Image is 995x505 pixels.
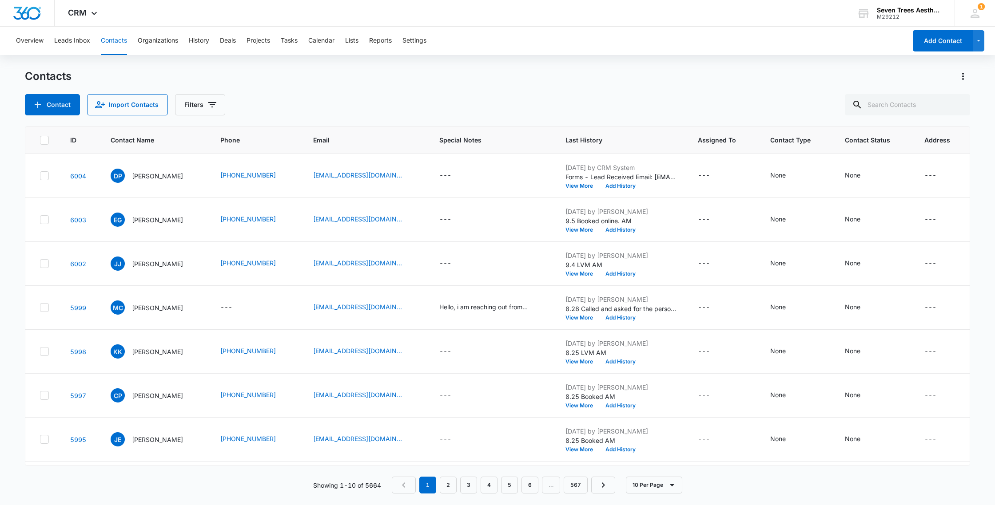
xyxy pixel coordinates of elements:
[220,346,292,357] div: Phone - (719) 359-7995 - Select to Edit Field
[132,303,183,312] p: [PERSON_NAME]
[132,391,183,400] p: [PERSON_NAME]
[565,392,677,401] p: 8.25 Booked AM
[175,94,225,115] button: Filters
[220,258,292,269] div: Phone - (970) 305-0044 - Select to Edit Field
[439,170,467,181] div: Special Notes - - Select to Edit Field
[132,435,183,444] p: [PERSON_NAME]
[565,436,677,445] p: 8.25 Booked AM
[845,214,876,225] div: Contact Status - None - Select to Edit Field
[439,302,544,313] div: Special Notes - Hello, i am reaching out from uchealth urology. i need to refer a patient there p...
[111,256,125,271] span: JJ
[565,447,599,452] button: View More
[845,390,860,399] div: None
[565,295,677,304] p: [DATE] by [PERSON_NAME]
[599,227,642,233] button: Add History
[111,432,125,446] span: JE
[439,346,467,357] div: Special Notes - - Select to Edit Field
[111,169,125,183] span: DP
[845,434,876,445] div: Contact Status - None - Select to Edit Field
[392,477,615,493] nav: Pagination
[132,347,183,356] p: [PERSON_NAME]
[877,14,942,20] div: account id
[247,27,270,55] button: Projects
[220,214,292,225] div: Phone - (319) 481-7572 - Select to Edit Field
[591,477,615,493] a: Next Page
[924,135,986,145] span: Address
[565,304,677,313] p: 8.28 Called and asked for the person who submitted - but whoever I talked to wasn't sure about th...
[419,477,436,493] em: 1
[924,390,952,401] div: Address - - Select to Edit Field
[698,390,726,401] div: Assigned To - - Select to Edit Field
[439,434,467,445] div: Special Notes - - Select to Edit Field
[111,135,186,145] span: Contact Name
[770,170,802,181] div: Contact Type - None - Select to Edit Field
[599,403,642,408] button: Add History
[70,172,86,180] a: Navigate to contact details page for Denise Perry
[439,135,531,145] span: Special Notes
[978,3,985,10] span: 1
[978,3,985,10] div: notifications count
[111,344,199,359] div: Contact Name - Kalei Kochevar - Select to Edit Field
[25,94,80,115] button: Add Contact
[565,135,664,145] span: Last History
[565,383,677,392] p: [DATE] by [PERSON_NAME]
[220,434,292,445] div: Phone - (909) 831-5456 - Select to Edit Field
[924,302,936,313] div: ---
[220,170,276,180] a: [PHONE_NUMBER]
[439,258,451,269] div: ---
[111,388,125,402] span: cp
[565,183,599,189] button: View More
[313,135,405,145] span: Email
[845,434,860,443] div: None
[111,169,199,183] div: Contact Name - Denise Perry - Select to Edit Field
[698,170,710,181] div: ---
[698,434,710,445] div: ---
[439,214,451,225] div: ---
[313,170,418,181] div: Email - deniseperry7@gmail.com - Select to Edit Field
[101,27,127,55] button: Contacts
[439,170,451,181] div: ---
[845,258,860,268] div: None
[924,434,952,445] div: Address - - Select to Edit Field
[70,216,86,224] a: Navigate to contact details page for Emory Gillespie
[439,390,467,401] div: Special Notes - - Select to Edit Field
[845,346,876,357] div: Contact Status - None - Select to Edit Field
[111,432,199,446] div: Contact Name - Jayne Ellis - Select to Edit Field
[87,94,168,115] button: Import Contacts
[220,434,276,443] a: [PHONE_NUMBER]
[565,260,677,269] p: 9.4 LVM AM
[565,207,677,216] p: [DATE] by [PERSON_NAME]
[845,170,876,181] div: Contact Status - None - Select to Edit Field
[698,434,726,445] div: Assigned To - - Select to Edit Field
[924,170,936,181] div: ---
[313,170,402,180] a: [EMAIL_ADDRESS][DOMAIN_NAME]
[599,271,642,276] button: Add History
[698,302,726,313] div: Assigned To - - Select to Edit Field
[924,302,952,313] div: Address - - Select to Edit Field
[770,434,786,443] div: None
[220,390,292,401] div: Phone - (970) 227-5548 - Select to Edit Field
[924,258,936,269] div: ---
[402,27,426,55] button: Settings
[565,163,677,172] p: [DATE] by CRM System
[924,346,936,357] div: ---
[481,477,497,493] a: Page 4
[132,259,183,268] p: [PERSON_NAME]
[54,27,90,55] button: Leads Inbox
[845,170,860,180] div: None
[281,27,298,55] button: Tasks
[111,256,199,271] div: Contact Name - Jen Jenke - Select to Edit Field
[770,214,786,224] div: None
[770,258,802,269] div: Contact Type - None - Select to Edit Field
[698,258,710,269] div: ---
[439,258,467,269] div: Special Notes - - Select to Edit Field
[220,346,276,355] a: [PHONE_NUMBER]
[220,214,276,224] a: [PHONE_NUMBER]
[565,271,599,276] button: View More
[138,27,178,55] button: Organizations
[599,183,642,189] button: Add History
[70,436,86,443] a: Navigate to contact details page for Jayne Ellis
[565,339,677,348] p: [DATE] by [PERSON_NAME]
[111,388,199,402] div: Contact Name - carol paterson - Select to Edit Field
[565,403,599,408] button: View More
